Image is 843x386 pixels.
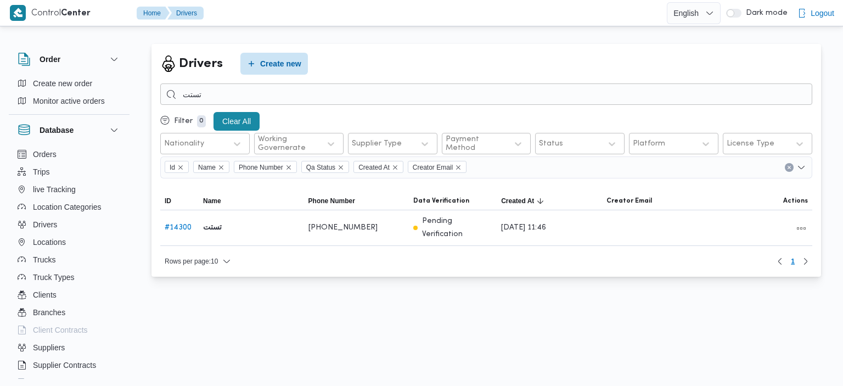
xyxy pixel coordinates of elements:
[392,164,398,171] button: Remove Created At from selection in this group
[33,253,55,266] span: Trucks
[61,9,91,18] b: Center
[33,94,105,108] span: Monitor active orders
[408,161,467,173] span: Creator Email
[422,215,492,241] p: Pending Verification
[13,233,125,251] button: Locations
[539,139,563,148] div: Status
[160,192,199,210] button: ID
[33,183,76,196] span: live Tracking
[304,192,409,210] button: Phone Number
[811,7,834,20] span: Logout
[352,139,402,148] div: Supplier Type
[197,115,206,127] p: 0
[203,197,221,205] span: Name
[13,146,125,163] button: Orders
[308,221,378,234] span: [PHONE_NUMBER]
[785,163,794,172] button: Clear input
[33,200,102,214] span: Location Categories
[213,112,260,131] button: Clear All
[797,163,806,172] button: Open list of options
[33,148,57,161] span: Orders
[727,139,774,148] div: License Type
[10,5,26,21] img: X8yXhbKr1z7QwAAAABJRU5ErkJggg==
[13,286,125,304] button: Clients
[33,323,88,337] span: Client Contracts
[33,165,50,178] span: Trips
[165,197,171,205] span: ID
[793,2,839,24] button: Logout
[13,321,125,339] button: Client Contracts
[285,164,292,171] button: Remove Phone Number from selection in this group
[353,161,403,173] span: Created At
[446,135,503,153] div: Payment Method
[13,181,125,198] button: live Tracking
[306,161,335,174] span: Qa Status
[606,197,652,205] span: Creator Email
[795,222,808,235] button: All actions
[13,198,125,216] button: Location Categories
[33,236,66,249] span: Locations
[13,356,125,374] button: Supplier Contracts
[193,161,229,173] span: Name
[13,163,125,181] button: Trips
[165,224,192,231] a: #14300
[455,164,462,171] button: Remove Creator Email from selection in this group
[160,83,812,105] input: Search...
[33,218,57,231] span: Drivers
[9,146,130,383] div: Database
[260,57,301,70] span: Create new
[33,288,57,301] span: Clients
[13,251,125,268] button: Trucks
[633,139,665,148] div: Platform
[199,192,304,210] button: Name
[18,53,121,66] button: Order
[358,161,390,174] span: Created At
[308,197,355,205] span: Phone Number
[164,139,204,148] div: Nationality
[203,221,222,234] b: تستت
[33,271,74,284] span: Truck Types
[170,161,175,174] span: Id
[799,255,812,268] button: Next page
[18,124,121,137] button: Database
[234,161,297,173] span: Phone Number
[501,197,534,205] span: Created At; Sorted in descending order
[33,306,65,319] span: Branches
[786,255,799,268] button: Page 1 of 1
[177,164,184,171] button: Remove Id from selection in this group
[13,92,125,110] button: Monitor active orders
[338,164,344,171] button: Remove Qa Status from selection in this group
[198,161,216,174] span: Name
[160,255,235,268] button: Rows per page:10
[33,341,65,354] span: Suppliers
[167,7,204,20] button: Drivers
[413,161,453,174] span: Creator Email
[258,135,316,153] div: Working Governerate
[497,192,602,210] button: Created AtSorted in descending order
[165,161,189,173] span: Id
[218,164,224,171] button: Remove Name from selection in this group
[413,197,469,205] span: Data Verification
[33,359,96,372] span: Supplier Contracts
[240,53,308,75] button: Create new
[174,117,193,126] p: Filter
[179,54,223,74] h2: Drivers
[791,255,795,268] span: 1
[13,75,125,92] button: Create new order
[13,268,125,286] button: Truck Types
[13,304,125,321] button: Branches
[741,9,788,18] span: Dark mode
[33,77,92,90] span: Create new order
[40,124,74,137] h3: Database
[783,197,808,205] span: Actions
[13,216,125,233] button: Drivers
[501,221,546,234] span: [DATE] 11:46
[536,197,545,205] svg: Sorted in descending order
[40,53,60,66] h3: Order
[13,339,125,356] button: Suppliers
[9,75,130,114] div: Order
[165,255,218,268] span: Rows per page : 10
[239,161,283,174] span: Phone Number
[301,161,349,173] span: Qa Status
[137,7,170,20] button: Home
